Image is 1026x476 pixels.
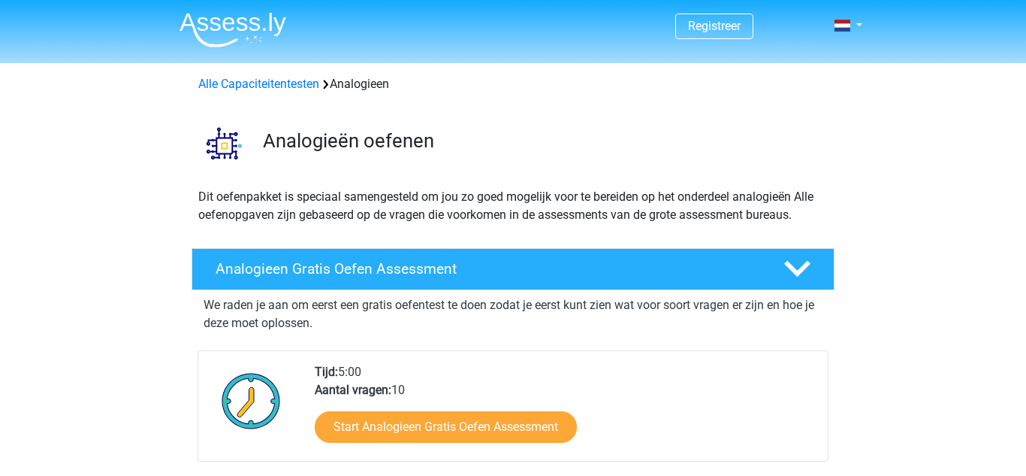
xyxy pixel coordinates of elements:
div: Analogieen [192,75,834,93]
p: We raden je aan om eerst een gratis oefentest te doen zodat je eerst kunt zien wat voor soort vra... [204,296,822,332]
a: Start Analogieen Gratis Oefen Assessment [315,411,577,443]
img: analogieen [192,111,256,175]
img: Klok [213,363,289,438]
p: Dit oefenpakket is speciaal samengesteld om jou zo goed mogelijk voor te bereiden op het onderdee... [198,188,828,224]
a: Registreer [688,19,741,33]
div: 5:00 10 [303,363,827,461]
a: Analogieen Gratis Oefen Assessment [186,248,840,290]
b: Aantal vragen: [315,383,391,397]
a: Alle Capaciteitentesten [198,77,319,91]
b: Tijd: [315,365,338,379]
h4: Analogieen Gratis Oefen Assessment [216,260,759,277]
img: Assessly [180,12,286,47]
h3: Analogieën oefenen [263,129,822,153]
